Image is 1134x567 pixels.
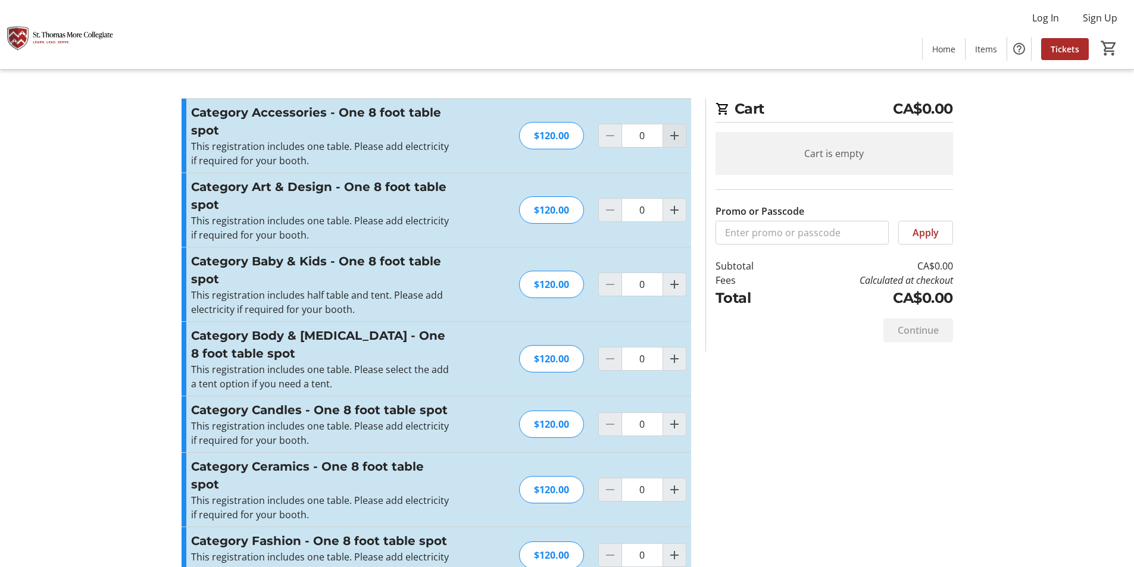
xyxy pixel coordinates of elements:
[893,98,953,120] span: CA$0.00
[716,204,804,218] label: Promo or Passcode
[663,544,686,566] button: Increment by one
[191,288,451,317] p: This registration includes half table and tent. Please add electricity if required for your booth.
[519,271,584,298] div: $120.00
[966,38,1007,60] a: Items
[716,259,785,273] td: Subtotal
[621,412,663,436] input: Category Candles - One 8 foot table spot Quantity
[7,5,113,64] img: St. Thomas More Collegiate #2's Logo
[519,476,584,503] div: $120.00
[191,493,451,522] p: This registration includes one table. Please add electricity if required for your booth.
[621,478,663,502] input: Category Ceramics - One 8 foot table spot Quantity
[1073,8,1127,27] button: Sign Up
[1083,11,1117,25] span: Sign Up
[1051,43,1079,55] span: Tickets
[191,458,451,493] h3: Category Ceramics - One 8 foot table spot
[663,273,686,296] button: Increment by one
[621,198,663,222] input: Category Art & Design - One 8 foot table spot Quantity
[519,411,584,438] div: $120.00
[191,327,451,362] h3: Category Body & [MEDICAL_DATA] - One 8 foot table spot
[191,419,451,447] p: This registration includes one table. Please add electricity if required for your booth.
[1007,37,1031,61] button: Help
[663,478,686,501] button: Increment by one
[716,98,953,123] h2: Cart
[191,139,451,168] p: This registration includes one table. Please add electricity if required for your booth.
[191,214,451,242] p: This registration includes one table. Please add electricity if required for your booth.
[191,532,451,550] h3: Category Fashion - One 8 foot table spot
[519,345,584,372] div: $120.00
[716,132,953,175] div: Cart is empty
[663,124,686,147] button: Increment by one
[784,259,952,273] td: CA$0.00
[913,225,939,240] span: Apply
[191,178,451,214] h3: Category Art & Design - One 8 foot table spot
[191,252,451,288] h3: Category Baby & Kids - One 8 foot table spot
[716,287,785,309] td: Total
[716,273,785,287] td: Fees
[663,347,686,370] button: Increment by one
[191,401,451,419] h3: Category Candles - One 8 foot table spot
[519,122,584,149] div: $120.00
[191,362,451,391] p: This registration includes one table. Please select the add a tent option if you need a tent.
[621,347,663,371] input: Category Body & Skin Care - One 8 foot table spot Quantity
[932,43,955,55] span: Home
[1023,8,1069,27] button: Log In
[621,124,663,148] input: Category Accessories - One 8 foot table spot Quantity
[898,221,953,245] button: Apply
[1041,38,1089,60] a: Tickets
[663,413,686,436] button: Increment by one
[975,43,997,55] span: Items
[621,543,663,567] input: Category Fashion - One 8 foot table spot Quantity
[784,273,952,287] td: Calculated at checkout
[1032,11,1059,25] span: Log In
[519,196,584,224] div: $120.00
[621,272,663,296] input: Category Baby & Kids - One 8 foot table spot Quantity
[923,38,965,60] a: Home
[784,287,952,309] td: CA$0.00
[716,221,889,245] input: Enter promo or passcode
[663,199,686,221] button: Increment by one
[191,104,451,139] h3: Category Accessories - One 8 foot table spot
[1098,37,1120,59] button: Cart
